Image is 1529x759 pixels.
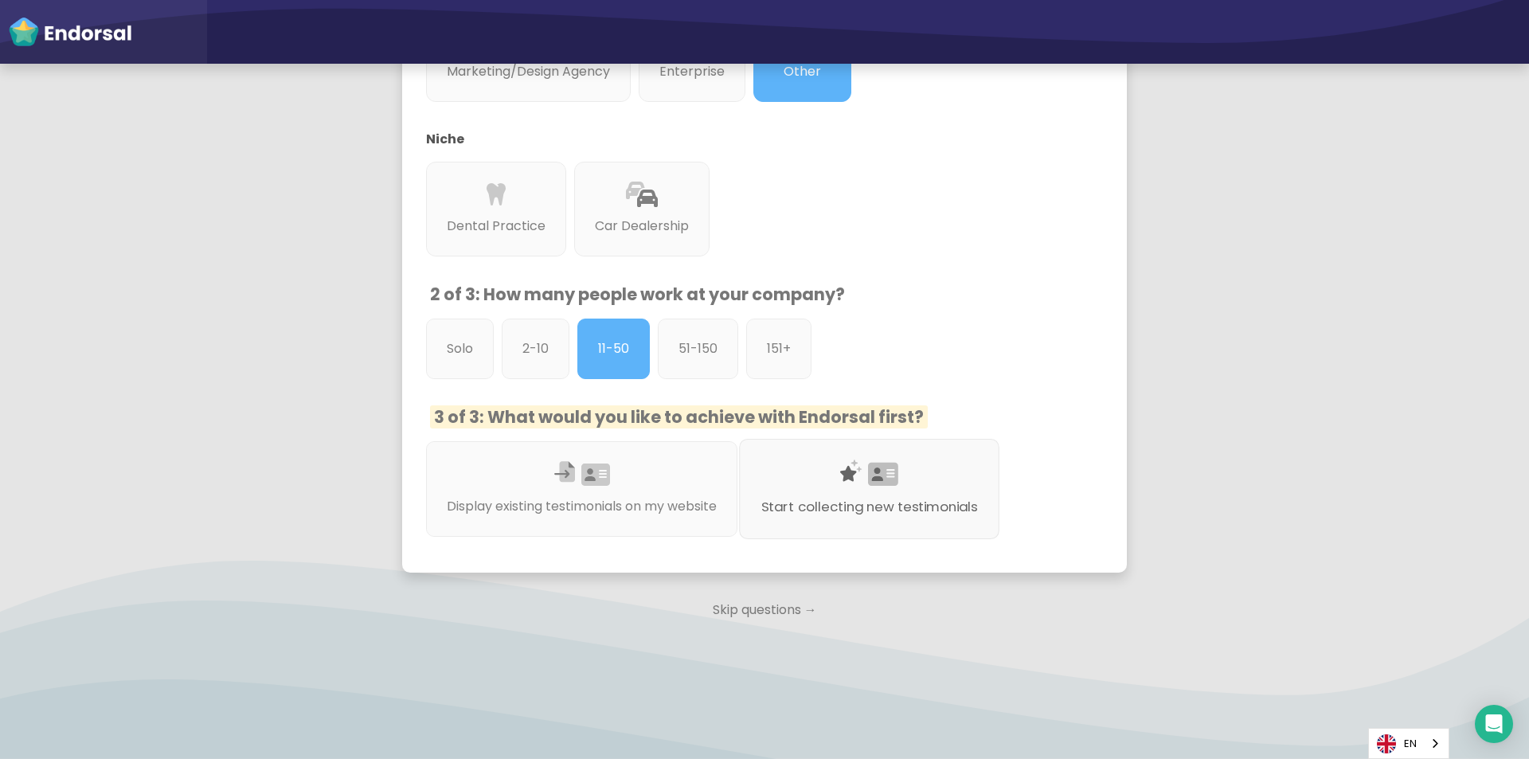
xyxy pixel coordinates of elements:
p: 51-150 [678,339,718,358]
span: 2 of 3: How many people work at your company? [430,283,845,306]
p: Other [774,62,831,81]
a: EN [1369,729,1449,758]
p: Start collecting new testimonials [761,497,978,517]
aside: Language selected: English [1368,728,1449,759]
span: 3 of 3: What would you like to achieve with Endorsal first? [430,405,928,428]
p: Skip questions → [402,593,1127,628]
p: Solo [447,339,473,358]
p: Enterprise [659,62,725,81]
img: endorsal-logo-white@2x.png [8,16,132,48]
p: Marketing/Design Agency [447,62,610,81]
p: Niche [426,130,1079,149]
p: 151+ [767,339,791,358]
p: Display existing testimonials on my website [447,497,717,516]
p: Car Dealership [595,217,689,236]
p: 2-10 [522,339,549,358]
p: Dental Practice [447,217,546,236]
p: 11-50 [598,339,629,358]
div: Open Intercom Messenger [1475,705,1513,743]
div: Language [1368,728,1449,759]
